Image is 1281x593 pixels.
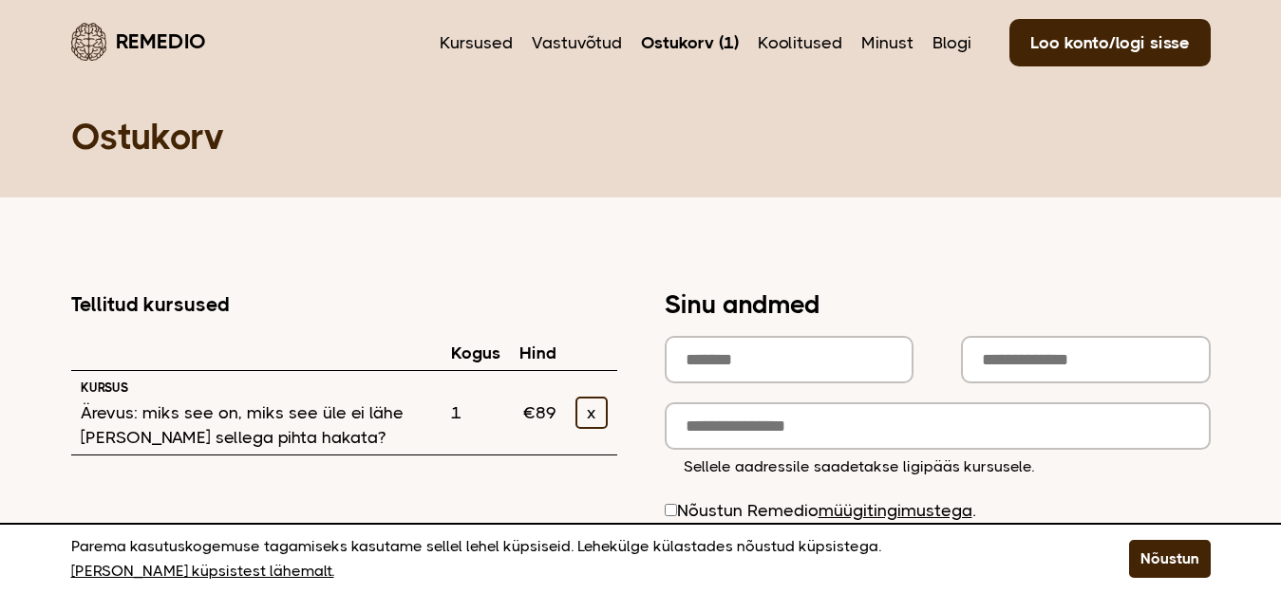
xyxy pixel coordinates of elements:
a: Vastuvõtud [532,30,622,55]
a: Remedio [71,19,206,64]
button: Nõustun [1129,540,1211,578]
a: Ostukorv (1) [641,30,739,55]
a: Minust [861,30,914,55]
label: Nõustun Remedio . [665,498,1211,523]
th: Kogus [442,336,510,371]
a: x [575,397,608,429]
p: Parema kasutuskogemuse tagamiseks kasutame sellel lehel küpsiseid. Lehekülge külastades nõustud k... [71,534,1082,584]
div: Sellele aadressile saadetakse ligipääs kursusele. [684,454,1192,479]
td: 1 [442,371,510,455]
th: Hind [510,336,566,371]
a: müügitingimustega [819,501,972,520]
a: Loo konto/logi sisse [1009,19,1211,66]
a: Kursused [440,30,513,55]
td: Ärevus: miks see on, miks see üle ei lähe [PERSON_NAME] sellega pihta hakata? [71,371,442,455]
div: Kursus [81,376,432,400]
input: Nõustun Remediomüügitingimustega. [665,504,677,516]
a: [PERSON_NAME] küpsistest lähemalt. [71,559,334,584]
a: Blogi [932,30,971,55]
td: €89 [510,371,566,455]
img: Remedio logo [71,23,106,61]
h1: Ostukorv [71,114,1211,159]
a: Koolitused [758,30,842,55]
h2: Tellitud kursused [71,292,617,317]
h2: Sinu andmed [665,292,1211,317]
